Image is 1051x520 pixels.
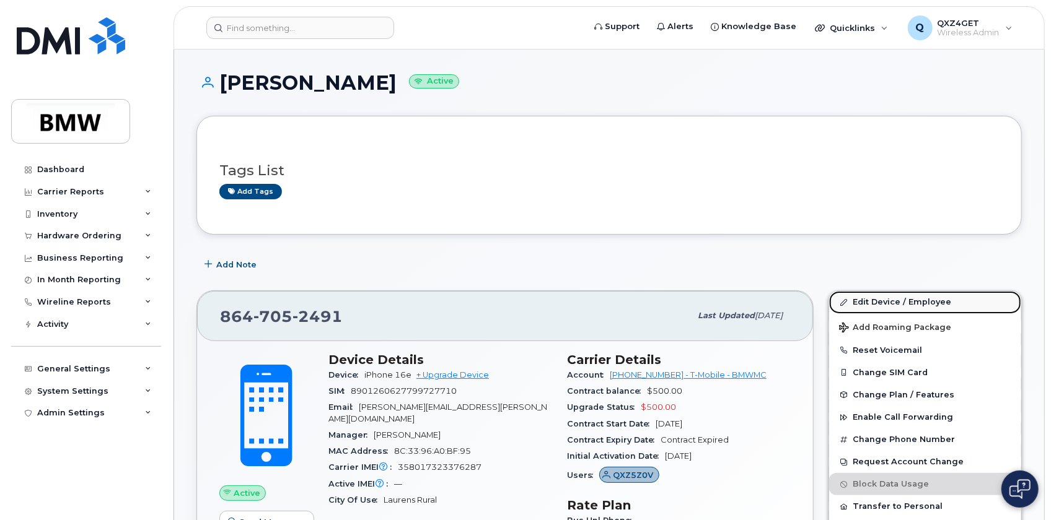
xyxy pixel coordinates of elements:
[328,495,384,505] span: City Of Use
[829,428,1021,451] button: Change Phone Number
[364,370,411,379] span: iPhone 16e
[398,462,482,472] span: 358017323376287
[829,362,1021,384] button: Change SIM Card
[567,498,791,513] h3: Rate Plan
[567,386,647,396] span: Contract balance
[394,479,402,488] span: —
[567,419,656,428] span: Contract Start Date
[647,386,682,396] span: $500.00
[328,446,394,456] span: MAC Address
[661,435,729,444] span: Contract Expired
[328,352,552,367] h3: Device Details
[613,469,654,481] span: QXZ5Z0V
[567,435,661,444] span: Contract Expiry Date
[253,307,292,326] span: 705
[567,352,791,367] h3: Carrier Details
[599,470,659,480] a: QXZ5Z0V
[216,259,257,271] span: Add Note
[328,370,364,379] span: Device
[755,311,783,320] span: [DATE]
[328,402,359,412] span: Email
[665,451,692,461] span: [DATE]
[374,430,441,440] span: [PERSON_NAME]
[853,390,954,399] span: Change Plan / Features
[1009,479,1031,499] img: Open chat
[567,370,610,379] span: Account
[829,291,1021,313] a: Edit Device / Employee
[829,473,1021,495] button: Block Data Usage
[829,339,1021,362] button: Reset Voicemail
[351,386,457,396] span: 8901260627799727710
[292,307,343,326] span: 2491
[384,495,437,505] span: Laurens Rural
[567,402,641,412] span: Upgrade Status
[196,72,1022,93] h1: [PERSON_NAME]
[409,74,459,89] small: Active
[394,446,471,456] span: 8C:33:96:A0:BF:95
[641,402,676,412] span: $500.00
[220,307,343,326] span: 864
[328,462,398,472] span: Carrier IMEI
[196,253,267,275] button: Add Note
[567,470,599,480] span: Users
[853,413,953,422] span: Enable Call Forwarding
[829,384,1021,406] button: Change Plan / Features
[567,451,665,461] span: Initial Activation Date
[328,479,394,488] span: Active IMEI
[234,487,260,499] span: Active
[219,184,282,199] a: Add tags
[610,370,767,379] a: [PHONE_NUMBER] - T-Mobile - BMWMC
[839,323,951,334] span: Add Roaming Package
[328,386,351,396] span: SIM
[829,451,1021,473] button: Request Account Change
[328,430,374,440] span: Manager
[219,163,999,178] h3: Tags List
[416,370,489,379] a: + Upgrade Device
[328,402,547,423] span: [PERSON_NAME][EMAIL_ADDRESS][PERSON_NAME][DOMAIN_NAME]
[829,406,1021,428] button: Enable Call Forwarding
[698,311,755,320] span: Last updated
[829,314,1021,339] button: Add Roaming Package
[829,495,1021,518] button: Transfer to Personal
[656,419,682,428] span: [DATE]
